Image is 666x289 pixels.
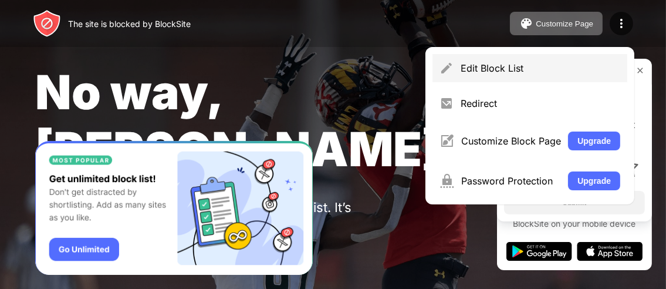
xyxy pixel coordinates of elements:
[614,16,628,31] img: menu-icon.svg
[440,61,454,75] img: menu-pencil.svg
[35,63,458,177] span: No way, [PERSON_NAME].
[440,96,454,110] img: menu-redirect.svg
[35,141,313,275] iframe: Banner
[33,9,61,38] img: header-logo.svg
[68,19,191,29] div: The site is blocked by BlockSite
[519,16,533,31] img: pallet.svg
[461,98,620,109] div: Redirect
[461,135,561,147] div: Customize Block Page
[461,62,620,74] div: Edit Block List
[568,172,620,190] button: Upgrade
[510,12,603,35] button: Customize Page
[440,134,454,148] img: menu-customize.svg
[536,19,593,28] div: Customize Page
[635,66,645,75] img: rate-us-close.svg
[461,175,561,187] div: Password Protection
[568,132,620,150] button: Upgrade
[440,174,454,188] img: menu-password.svg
